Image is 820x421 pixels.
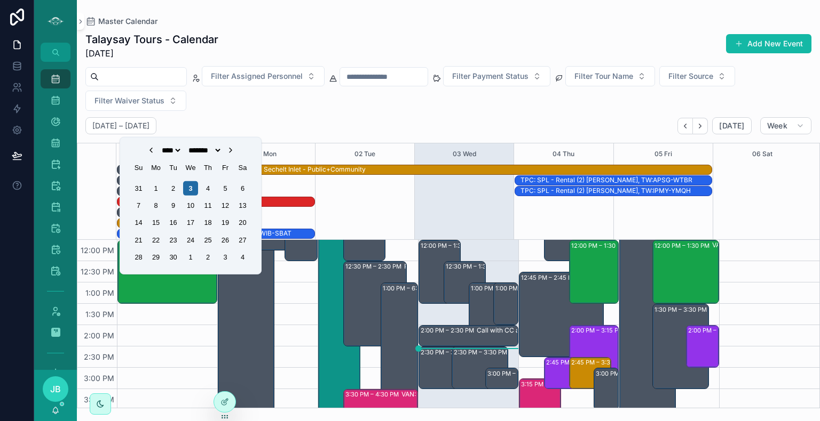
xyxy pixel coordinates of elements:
[693,118,708,134] button: Next
[235,215,250,230] div: Choose Saturday, September 20th, 2025
[421,240,478,251] div: 12:00 PM – 1:30 PM
[131,250,146,264] div: Choose Sunday, September 28th, 2025
[201,198,215,213] div: Choose Thursday, September 11th, 2025
[78,267,117,276] span: 12:30 PM
[469,283,510,346] div: 1:00 PM – 2:30 PM
[118,240,217,303] div: 12:00 PM – 1:30 PMVAN: TT - [PERSON_NAME] (1) [PERSON_NAME], ( HUSH TEA ORDER ) TW:[PERSON_NAME]-...
[546,357,602,368] div: 2:45 PM – 3:30 PM
[571,357,627,368] div: 2:45 PM – 3:30 PM
[444,262,485,303] div: 12:30 PM – 1:30 PM
[443,66,550,86] button: Select Button
[383,283,438,294] div: 1:00 PM – 6:30 PM
[85,16,157,27] a: Master Calendar
[50,383,61,395] span: JB
[47,13,64,30] img: App logo
[519,379,561,420] div: 3:15 PM – 4:15 PM
[34,62,77,370] div: scrollable content
[404,262,464,271] div: Research on NFP Formation
[574,71,633,82] span: Filter Tour Name
[487,368,543,379] div: 3:00 PM – 3:30 PM
[81,374,117,383] span: 3:00 PM
[183,250,198,264] div: Choose Wednesday, October 1st, 2025
[85,91,186,111] button: Select Button
[81,331,117,340] span: 2:00 PM
[454,347,510,358] div: 2:30 PM – 3:30 PM
[201,160,215,174] div: Thursday
[419,240,460,303] div: 12:00 PM – 1:30 PM
[726,34,811,53] button: Add New Event
[223,165,366,174] div: Kayak Tour - Sechelt Inlet - Public+Community
[553,143,574,165] button: 04 Thu
[594,368,618,410] div: 3:00 PM – 4:00 PM
[201,250,215,264] div: Choose Thursday, October 2nd, 2025
[719,121,744,131] span: [DATE]
[183,160,198,174] div: Wednesday
[127,142,255,270] div: Choose Date
[149,233,163,247] div: Choose Monday, September 22nd, 2025
[94,95,164,106] span: Filter Waiver Status
[183,215,198,230] div: Choose Wednesday, September 17th, 2025
[235,250,250,264] div: Choose Saturday, October 4th, 2025
[495,283,550,294] div: 1:00 PM – 2:00 PM
[81,395,117,404] span: 3:30 PM
[521,272,580,283] div: 12:45 PM – 2:45 PM
[131,181,146,195] div: Choose Sunday, August 31st, 2025
[92,120,149,131] h2: [DATE] – [DATE]
[659,66,735,86] button: Select Button
[166,233,180,247] div: Choose Tuesday, September 23rd, 2025
[218,181,232,195] div: Choose Friday, September 5th, 2025
[752,143,772,165] div: 06 Sat
[655,240,712,251] div: 12:00 PM – 1:30 PM
[668,71,713,82] span: Filter Source
[486,368,518,388] div: 3:00 PM – 3:30 PM
[354,143,375,165] button: 02 Tue
[83,288,117,297] span: 1:00 PM
[81,352,117,361] span: 2:30 PM
[767,121,787,131] span: Week
[571,325,626,336] div: 2:00 PM – 3:15 PM
[85,47,218,60] span: [DATE]
[183,233,198,247] div: Choose Wednesday, September 24th, 2025
[235,181,250,195] div: Choose Saturday, September 6th, 2025
[218,160,232,174] div: Friday
[235,160,250,174] div: Saturday
[149,181,163,195] div: Choose Monday, September 1st, 2025
[78,246,117,255] span: 12:00 PM
[235,233,250,247] div: Choose Saturday, September 27th, 2025
[166,198,180,213] div: Choose Tuesday, September 9th, 2025
[255,143,277,165] button: 01 Mon
[452,347,508,388] div: 2:30 PM – 3:30 PM
[494,283,518,325] div: 1:00 PM – 2:00 PM
[421,325,477,336] div: 2:00 PM – 2:30 PM
[131,160,146,174] div: Sunday
[655,304,709,315] div: 1:30 PM – 3:30 PM
[688,325,744,336] div: 2:00 PM – 3:00 PM
[166,215,180,230] div: Choose Tuesday, September 16th, 2025
[419,326,518,346] div: 2:00 PM – 2:30 PMCall with CC and TK
[760,117,811,134] button: Week
[565,66,655,86] button: Select Button
[149,160,163,174] div: Monday
[85,32,218,47] h1: Talaysay Tours - Calendar
[570,326,619,378] div: 2:00 PM – 3:15 PM
[453,143,476,165] button: 03 Wed
[218,250,232,264] div: Choose Friday, October 3rd, 2025
[655,143,672,165] div: 05 Fri
[202,66,325,86] button: Select Button
[521,176,692,184] div: TPC: SPL - Rental (2) [PERSON_NAME], TW:APSG-WTBR
[98,16,157,27] span: Master Calendar
[211,71,303,82] span: Filter Assigned Personnel
[571,240,629,251] div: 12:00 PM – 1:30 PM
[149,250,163,264] div: Choose Monday, September 29th, 2025
[596,368,652,379] div: 3:00 PM – 4:00 PM
[201,233,215,247] div: Choose Thursday, September 25th, 2025
[401,390,473,399] div: VAN: TO - [PERSON_NAME] (3) [PERSON_NAME], TW:FQGE-NJWQ
[712,117,751,134] button: [DATE]
[653,240,719,303] div: 12:00 PM – 1:30 PMVAN: TT - [PERSON_NAME] (25) Translink, TW:PXYR-XWEA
